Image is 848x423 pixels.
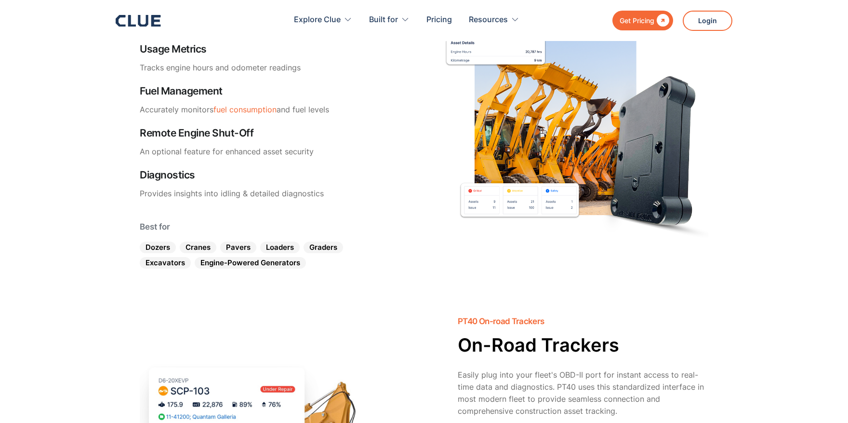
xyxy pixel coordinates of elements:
h4: Diagnostics [140,169,419,181]
p: Provides insights into idling & detailed diagnostics [140,188,419,200]
h4: Usage Metrics [140,43,419,55]
h4: Fuel Management [140,85,419,97]
div: Dozers [140,242,176,253]
h4: Remote Engine Shut-Off [140,127,419,139]
div: Cranes [180,242,216,253]
a: Pricing [426,5,452,35]
div: Loaders [260,242,300,253]
h3: Best for [140,219,419,234]
div: Built for [369,5,398,35]
p: Easily plug into your fleet's OBD-II port for instant access to real-time data and diagnostics. P... [458,369,708,418]
div: Excavators [140,257,191,269]
div: Get Pricing [620,14,654,27]
div: Resources [469,5,508,35]
div: Built for [369,5,410,35]
div: Engine-Powered Generators [195,257,306,269]
div: Pavers [220,242,256,253]
div: Resources [469,5,519,35]
h3: On-Road Trackers [458,333,708,357]
p: An optional feature for enhanced asset security [140,146,419,158]
a: fuel consumption [213,105,277,114]
div:  [654,14,669,27]
a: Login [683,11,732,31]
p: Tracks engine hours and odometer readings [140,62,419,74]
p: Accurately monitors and fuel levels [140,104,419,116]
div: Explore Clue [294,5,352,35]
h2: PT40 On-road Trackers [458,317,708,326]
div: Explore Clue [294,5,341,35]
a: Get Pricing [612,11,673,30]
div: Graders [304,242,343,253]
